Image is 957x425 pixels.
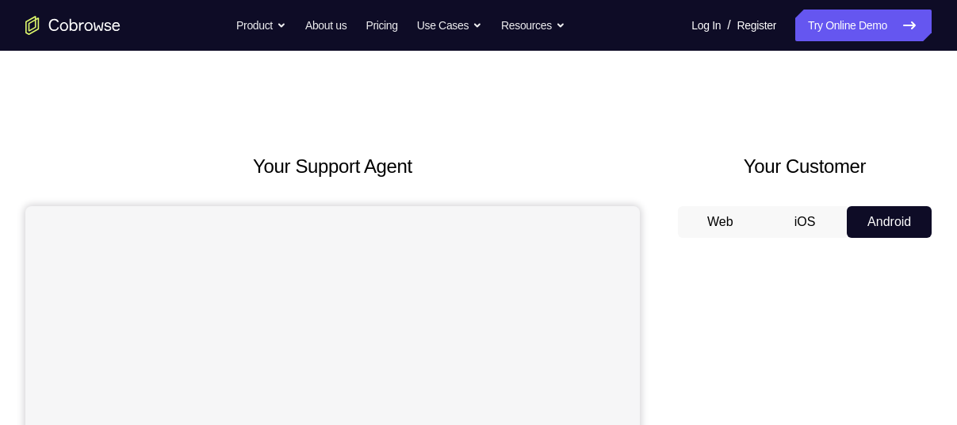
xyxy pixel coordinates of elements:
button: Web [678,206,763,238]
button: Product [236,10,286,41]
h2: Your Support Agent [25,152,640,181]
a: About us [305,10,346,41]
button: Android [847,206,932,238]
a: Pricing [366,10,397,41]
a: Go to the home page [25,16,121,35]
a: Register [737,10,776,41]
button: Resources [501,10,565,41]
button: Use Cases [417,10,482,41]
a: Try Online Demo [795,10,932,41]
span: / [727,16,730,35]
button: iOS [763,206,848,238]
a: Log In [691,10,721,41]
h2: Your Customer [678,152,932,181]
